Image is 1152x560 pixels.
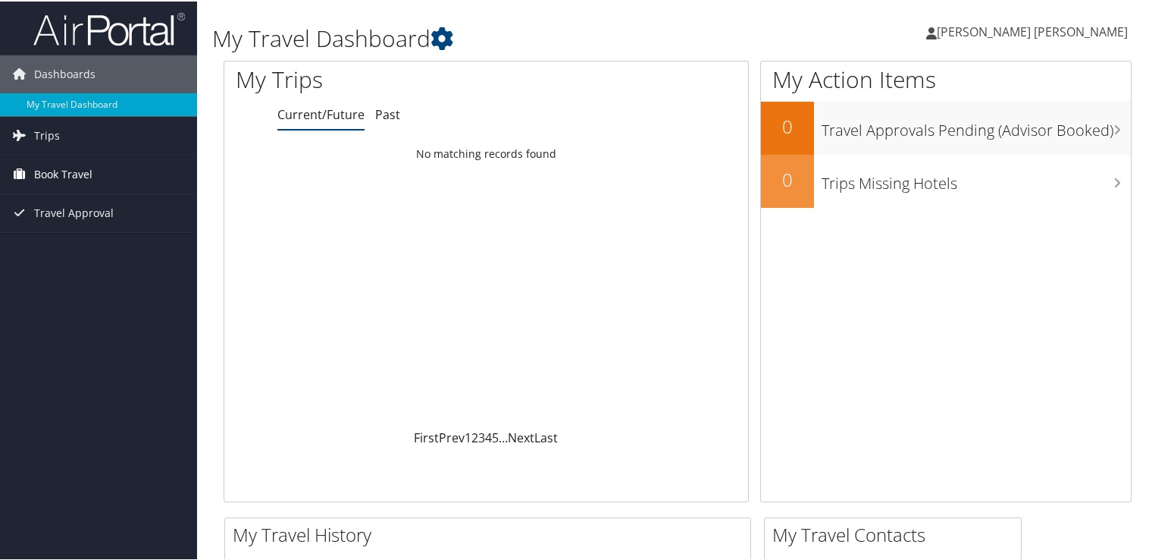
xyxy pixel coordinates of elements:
a: Current/Future [277,105,365,121]
img: airportal-logo.png [33,10,185,46]
h2: My Travel Contacts [772,521,1021,546]
a: 2 [471,428,478,445]
h1: My Trips [236,62,518,94]
span: [PERSON_NAME] [PERSON_NAME] [937,22,1128,39]
a: First [414,428,439,445]
h2: 0 [761,165,814,191]
h2: My Travel History [233,521,750,546]
a: 0Trips Missing Hotels [761,153,1131,206]
a: Last [534,428,558,445]
a: [PERSON_NAME] [PERSON_NAME] [926,8,1143,53]
a: Past [375,105,400,121]
a: 0Travel Approvals Pending (Advisor Booked) [761,100,1131,153]
span: … [499,428,508,445]
h2: 0 [761,112,814,138]
h3: Travel Approvals Pending (Advisor Booked) [822,111,1131,140]
td: No matching records found [224,139,748,166]
a: 1 [465,428,471,445]
h1: My Action Items [761,62,1131,94]
a: Next [508,428,534,445]
span: Trips [34,115,60,153]
a: 3 [478,428,485,445]
span: Travel Approval [34,193,114,231]
h1: My Travel Dashboard [212,21,833,53]
h3: Trips Missing Hotels [822,164,1131,193]
a: 4 [485,428,492,445]
span: Dashboards [34,54,95,92]
span: Book Travel [34,154,92,192]
a: 5 [492,428,499,445]
a: Prev [439,428,465,445]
